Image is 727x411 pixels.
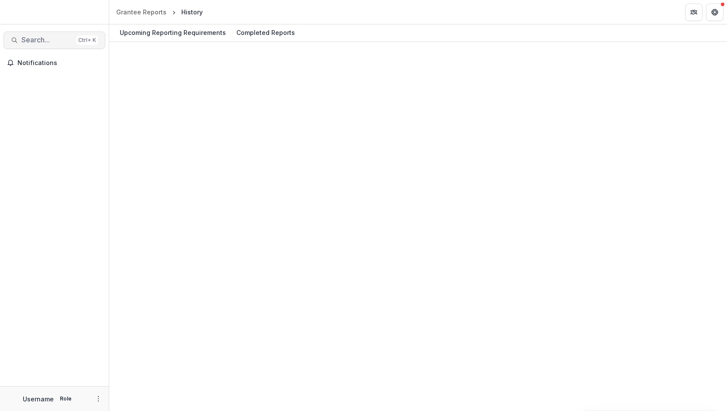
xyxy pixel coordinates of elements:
[21,36,73,44] span: Search...
[57,395,74,403] p: Role
[93,394,104,404] button: More
[3,31,105,49] button: Search...
[706,3,724,21] button: Get Help
[116,26,229,39] div: Upcoming Reporting Requirements
[233,24,298,41] a: Completed Reports
[233,26,298,39] div: Completed Reports
[113,6,170,18] a: Grantee Reports
[685,3,703,21] button: Partners
[181,7,203,17] div: History
[116,7,166,17] div: Grantee Reports
[113,6,206,18] nav: breadcrumb
[23,394,54,404] p: Username
[76,35,98,45] div: Ctrl + K
[116,24,229,41] a: Upcoming Reporting Requirements
[17,59,102,67] span: Notifications
[3,56,105,70] button: Notifications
